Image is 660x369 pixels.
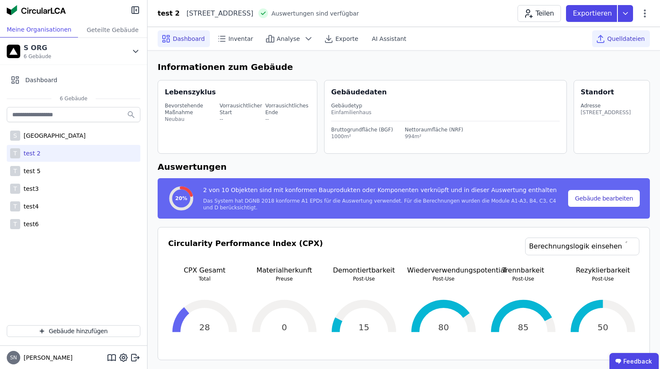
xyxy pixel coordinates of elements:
div: test3 [20,184,39,193]
div: T [10,219,20,229]
div: Gebäudetyp [331,102,560,109]
p: Exportieren [573,8,614,19]
span: Analyse [277,35,300,43]
span: Inventar [228,35,253,43]
div: test4 [20,202,39,211]
span: SN [10,355,17,360]
div: Bevorstehende Maßnahme [165,102,218,116]
p: Total [168,275,241,282]
button: Teilen [518,5,561,22]
div: [STREET_ADDRESS] [180,8,253,19]
span: [PERSON_NAME] [20,353,72,362]
a: Berechnungslogik einsehen [525,238,639,255]
div: Bruttogrundfläche (BGF) [331,126,393,133]
div: Das System hat DGNB 2018 konforme A1 EPDs für die Auswertung verwendet. Für die Berechnungen wurd... [203,198,566,211]
p: Trennbarkeit [487,265,560,275]
div: S ORG [24,43,51,53]
span: Quelldateien [607,35,645,43]
div: Einfamilienhaus [331,109,560,116]
span: Dashboard [25,76,57,84]
img: Concular [7,5,66,15]
div: 994m² [405,133,463,140]
div: T [10,148,20,158]
div: test 2 [20,149,40,158]
div: 1000m² [331,133,393,140]
span: Exporte [335,35,358,43]
div: Geteilte Gebäude [78,22,147,37]
img: S ORG [7,45,20,58]
div: test 2 [158,8,180,19]
span: Auswertungen sind verfügbar [271,9,359,18]
div: 2 von 10 Objekten sind mit konformen Bauprodukten oder Komponenten verknüpft und in dieser Auswer... [203,186,566,198]
div: -- [220,116,263,123]
p: Materialherkunft [248,265,321,275]
div: Lebenszyklus [165,87,216,97]
span: Dashboard [173,35,205,43]
span: 6 Gebäude [51,95,96,102]
p: Post-Use [487,275,560,282]
p: Rezyklierbarkeit [566,265,639,275]
p: Preuse [248,275,321,282]
span: 20% [175,195,188,202]
div: Adresse [581,102,631,109]
p: CPX Gesamt [168,265,241,275]
div: Neubau [165,116,218,123]
p: Demontiertbarkeit [327,265,400,275]
div: [GEOGRAPHIC_DATA] [20,131,86,140]
div: T [10,184,20,194]
h6: Informationen zum Gebäude [158,61,650,73]
div: S [10,131,20,141]
div: Gebäudedaten [331,87,566,97]
span: 6 Gebäude [24,53,51,60]
h3: Circularity Performance Index (CPX) [168,238,323,265]
div: test 5 [20,167,40,175]
div: T [10,201,20,211]
h6: Auswertungen [158,160,650,173]
div: [STREET_ADDRESS] [581,109,631,116]
div: Nettoraumfläche (NRF) [405,126,463,133]
p: Post-Use [407,275,480,282]
p: Wiederverwendungspotential [407,265,480,275]
div: -- [265,116,310,123]
p: Post-Use [327,275,400,282]
div: test6 [20,220,39,228]
div: T [10,166,20,176]
div: Vorrausichtliches Ende [265,102,310,116]
button: Gebäude hinzufügen [7,325,140,337]
button: Gebäude bearbeiten [568,190,640,207]
p: Post-Use [566,275,639,282]
div: Standort [581,87,614,97]
span: AI Assistant [372,35,406,43]
div: Vorrausichtlicher Start [220,102,263,116]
